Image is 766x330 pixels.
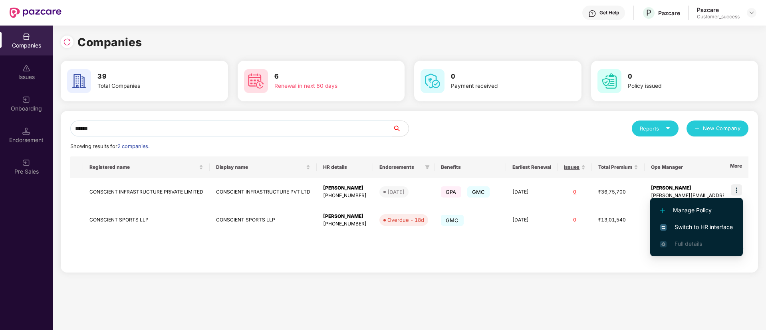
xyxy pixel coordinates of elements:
[441,186,461,198] span: GPA
[323,192,367,200] div: [PHONE_NUMBER]
[564,164,579,170] span: Issues
[63,38,71,46] img: svg+xml;base64,PHN2ZyBpZD0iUmVsb2FkLTMyeDMyIiB4bWxucz0iaHR0cDovL3d3dy53My5vcmcvMjAwMC9zdmciIHdpZH...
[558,156,592,178] th: Issues
[67,69,91,93] img: svg+xml;base64,PHN2ZyB4bWxucz0iaHR0cDovL3d3dy53My5vcmcvMjAwMC9zdmciIHdpZHRoPSI2MCIgaGVpZ2h0PSI2MC...
[451,71,552,82] h3: 0
[22,159,30,167] img: svg+xml;base64,PHN2ZyB3aWR0aD0iMjAiIGhlaWdodD0iMjAiIHZpZXdCb3g9IjAgMCAyMCAyMCIgZmlsbD0ibm9uZSIgeG...
[89,164,197,170] span: Registered name
[658,9,680,17] div: Pazcare
[392,121,409,136] button: search
[97,82,198,91] div: Total Companies
[506,178,558,206] td: [DATE]
[687,121,748,136] button: plusNew Company
[317,156,373,178] th: HR details
[660,206,733,215] span: Manage Policy
[117,143,149,149] span: 2 companies.
[425,165,430,170] span: filter
[210,156,317,178] th: Display name
[10,8,62,18] img: New Pazcare Logo
[598,188,638,196] div: ₹36,75,700
[660,208,665,213] img: svg+xml;base64,PHN2ZyB4bWxucz0iaHR0cDovL3d3dy53My5vcmcvMjAwMC9zdmciIHdpZHRoPSIxMi4yMDEiIGhlaWdodD...
[598,216,638,224] div: ₹13,01,540
[506,156,558,178] th: Earliest Renewal
[423,162,431,172] span: filter
[598,164,632,170] span: Total Premium
[467,186,490,198] span: GMC
[695,126,700,132] span: plus
[392,125,409,132] span: search
[599,10,619,16] div: Get Help
[22,127,30,135] img: svg+xml;base64,PHN2ZyB3aWR0aD0iMTQuNSIgaGVpZ2h0PSIxNC41IiB2aWV3Qm94PSIwIDAgMTYgMTYiIGZpbGw9Im5vbm...
[387,216,424,224] div: Overdue - 18d
[748,10,755,16] img: svg+xml;base64,PHN2ZyBpZD0iRHJvcGRvd24tMzJ4MzIiIHhtbG5zPSJodHRwOi8vd3d3LnczLm9yZy8yMDAwL3N2ZyIgd2...
[564,188,585,196] div: 0
[83,206,210,235] td: CONSCIENT SPORTS LLP
[703,124,741,132] span: New Company
[506,206,558,235] td: [DATE]
[323,220,367,228] div: [PHONE_NUMBER]
[97,71,198,82] h3: 39
[697,14,740,20] div: Customer_success
[216,164,304,170] span: Display name
[628,71,728,82] h3: 0
[564,216,585,224] div: 0
[22,96,30,104] img: svg+xml;base64,PHN2ZyB3aWR0aD0iMjAiIGhlaWdodD0iMjAiIHZpZXdCb3g9IjAgMCAyMCAyMCIgZmlsbD0ibm9uZSIgeG...
[660,224,667,231] img: svg+xml;base64,PHN2ZyB4bWxucz0iaHR0cDovL3d3dy53My5vcmcvMjAwMC9zdmciIHdpZHRoPSIxNiIgaGVpZ2h0PSIxNi...
[323,213,367,220] div: [PERSON_NAME]
[731,184,742,196] img: icon
[210,206,317,235] td: CONSCIENT SPORTS LLP
[77,34,142,51] h1: Companies
[274,71,375,82] h3: 6
[640,124,671,132] div: Reports
[597,69,621,93] img: svg+xml;base64,PHN2ZyB4bWxucz0iaHR0cDovL3d3dy53My5vcmcvMjAwMC9zdmciIHdpZHRoPSI2MCIgaGVpZ2h0PSI2MC...
[323,184,367,192] div: [PERSON_NAME]
[646,8,651,18] span: P
[724,156,748,178] th: More
[588,10,596,18] img: svg+xml;base64,PHN2ZyBpZD0iSGVscC0zMngzMiIgeG1sbnM9Imh0dHA6Ly93d3cudzMub3JnLzIwMDAvc3ZnIiB3aWR0aD...
[22,64,30,72] img: svg+xml;base64,PHN2ZyBpZD0iSXNzdWVzX2Rpc2FibGVkIiB4bWxucz0iaHR0cDovL3d3dy53My5vcmcvMjAwMC9zdmciIH...
[210,178,317,206] td: CONSCIENT INFRASTRUCTURE PVT LTD
[628,82,728,91] div: Policy issued
[660,241,667,247] img: svg+xml;base64,PHN2ZyB4bWxucz0iaHR0cDovL3d3dy53My5vcmcvMjAwMC9zdmciIHdpZHRoPSIxNi4zNjMiIGhlaWdodD...
[441,215,464,226] span: GMC
[451,82,552,91] div: Payment received
[244,69,268,93] img: svg+xml;base64,PHN2ZyB4bWxucz0iaHR0cDovL3d3dy53My5vcmcvMjAwMC9zdmciIHdpZHRoPSI2MCIgaGVpZ2h0PSI2MC...
[660,223,733,231] span: Switch to HR interface
[387,188,405,196] div: [DATE]
[592,156,645,178] th: Total Premium
[83,156,210,178] th: Registered name
[83,178,210,206] td: CONSCIENT INFRASTRUCTURE PRIVATE LIMITED
[421,69,445,93] img: svg+xml;base64,PHN2ZyB4bWxucz0iaHR0cDovL3d3dy53My5vcmcvMjAwMC9zdmciIHdpZHRoPSI2MCIgaGVpZ2h0PSI2MC...
[435,156,506,178] th: Benefits
[697,6,740,14] div: Pazcare
[675,240,702,247] span: Full details
[22,33,30,41] img: svg+xml;base64,PHN2ZyBpZD0iQ29tcGFuaWVzIiB4bWxucz0iaHR0cDovL3d3dy53My5vcmcvMjAwMC9zdmciIHdpZHRoPS...
[70,143,149,149] span: Showing results for
[274,82,375,91] div: Renewal in next 60 days
[379,164,422,170] span: Endorsements
[665,126,671,131] span: caret-down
